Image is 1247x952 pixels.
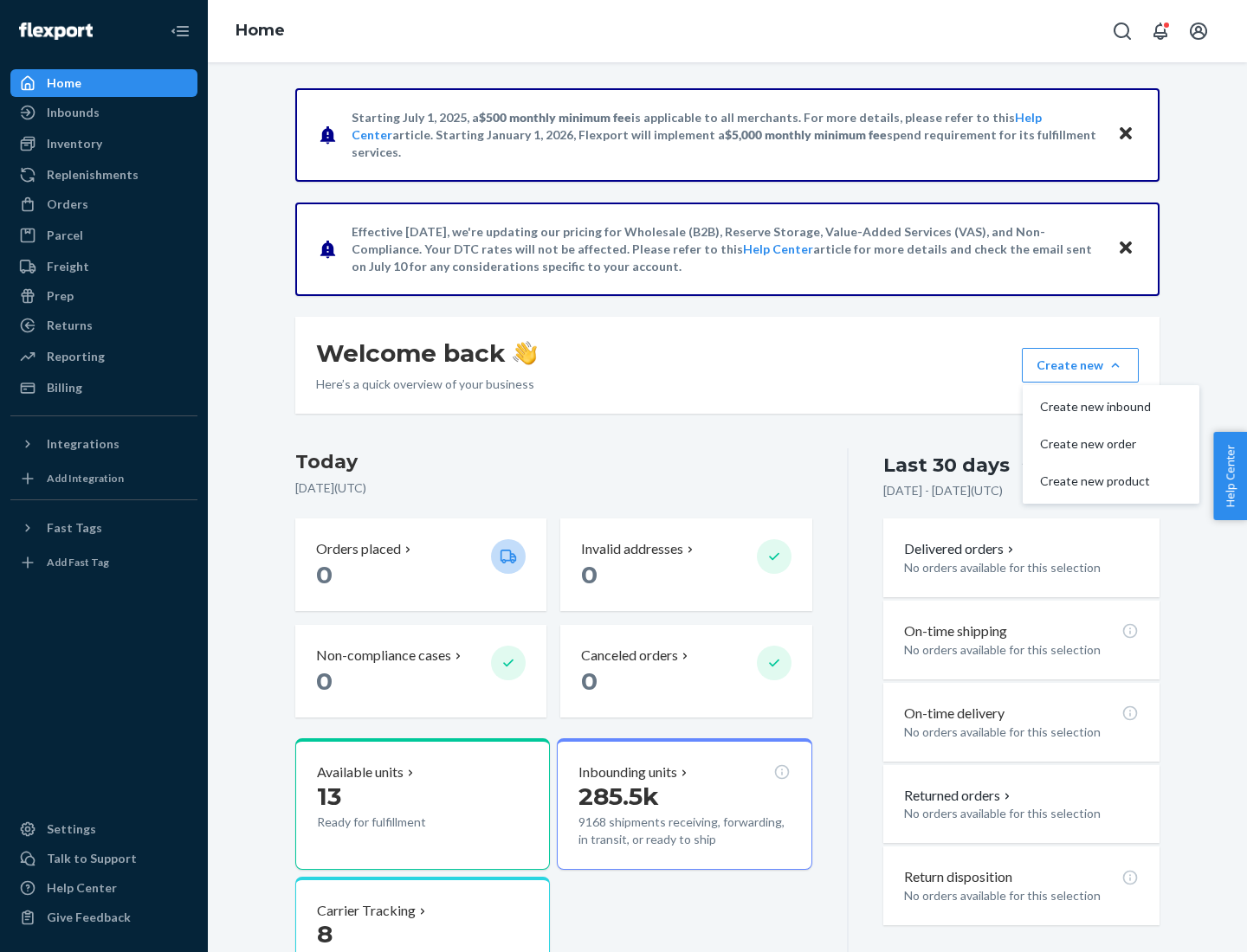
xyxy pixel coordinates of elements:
[883,482,1003,499] p: [DATE] - [DATE] ( UTC )
[295,738,550,870] button: Available units13Ready for fulfillment
[47,196,88,213] div: Orders
[479,110,631,125] span: $500 monthly minimum fee
[1115,236,1137,261] button: Close
[904,724,1139,741] p: No orders available for this selection
[47,104,100,121] div: Inbounds
[904,867,1012,887] p: Return disposition
[47,135,102,152] div: Inventory
[904,621,1007,641] p: On-time shipping
[904,805,1139,822] p: No orders available for this selection
[1040,438,1151,450] span: Create new order
[904,786,1014,806] button: Returned orders
[317,814,477,831] p: Ready for fulfillment
[47,74,81,92] div: Home
[560,518,811,611] button: Invalid addresses 0
[10,549,197,576] a: Add Fast Tag
[316,539,401,559] p: Orders placed
[352,223,1101,275] p: Effective [DATE], we're updating our pricing for Wholesale (B2B), Reserve Storage, Value-Added Se...
[10,282,197,310] a: Prep
[743,241,813,256] a: Help Center
[904,559,1139,576] p: No orders available for this selection
[1105,14,1140,48] button: Open Search Box
[904,887,1139,904] p: No orders available for this selection
[47,287,74,305] div: Prep
[581,539,683,559] p: Invalid addresses
[581,560,598,589] span: 0
[10,465,197,492] a: Add Integration
[10,69,197,97] a: Home
[10,514,197,542] button: Fast Tags
[10,374,197,402] a: Billing
[10,874,197,902] a: Help Center
[1026,463,1196,500] button: Create new product
[316,560,333,589] span: 0
[47,879,117,897] div: Help Center
[352,109,1101,161] p: Starting July 1, 2025, a is applicable to all merchants. For more details, please refer to this a...
[1040,475,1151,487] span: Create new product
[1115,122,1137,147] button: Close
[316,646,451,666] p: Non-compliance cases
[1040,401,1151,413] span: Create new inbound
[10,253,197,280] a: Freight
[557,738,811,870] button: Inbounding units285.5k9168 shipments receiving, forwarding, in transit, or ready to ship
[904,704,1005,724] p: On-time delivery
[10,343,197,370] a: Reporting
[317,782,341,811] span: 13
[1213,432,1247,520] button: Help Center
[10,99,197,126] a: Inbounds
[10,904,197,931] button: Give Feedback
[560,625,811,717] button: Canceled orders 0
[47,519,102,537] div: Fast Tags
[47,348,105,365] div: Reporting
[47,471,124,486] div: Add Integration
[47,555,109,569] div: Add Fast Tag
[295,518,546,611] button: Orders placed 0
[295,479,812,497] p: [DATE] ( UTC )
[10,845,197,872] a: Talk to Support
[10,312,197,339] a: Returns
[10,130,197,158] a: Inventory
[47,317,93,334] div: Returns
[513,341,537,365] img: hand-wave emoji
[295,448,812,476] h3: Today
[578,782,659,811] span: 285.5k
[10,161,197,189] a: Replenishments
[317,919,333,949] span: 8
[1026,389,1196,426] button: Create new inbound
[222,6,299,56] ol: breadcrumbs
[47,820,96,838] div: Settings
[316,338,537,369] h1: Welcome back
[10,815,197,843] a: Settings
[1181,14,1216,48] button: Open account menu
[47,909,131,926] div: Give Feedback
[47,258,89,275] div: Freight
[317,901,416,921] p: Carrier Tracking
[581,646,678,666] p: Canceled orders
[1022,348,1139,383] button: Create newCreate new inboundCreate new orderCreate new product
[10,190,197,218] a: Orders
[47,379,82,396] div: Billing
[904,539,1018,559] button: Delivered orders
[316,666,333,696] span: 0
[236,21,285,40] a: Home
[47,166,139,183] div: Replenishments
[47,227,83,244] div: Parcel
[295,625,546,717] button: Non-compliance cases 0
[163,14,197,48] button: Close Navigation
[883,452,1010,479] div: Last 30 days
[19,23,93,40] img: Flexport logo
[10,430,197,458] button: Integrations
[316,376,537,393] p: Here’s a quick overview of your business
[725,127,887,142] span: $5,000 monthly minimum fee
[904,641,1139,659] p: No orders available for this selection
[1026,426,1196,463] button: Create new order
[10,222,197,249] a: Parcel
[317,762,404,782] p: Available units
[47,850,137,867] div: Talk to Support
[47,435,120,453] div: Integrations
[578,814,790,848] p: 9168 shipments receiving, forwarding, in transit, or ready to ship
[1143,14,1178,48] button: Open notifications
